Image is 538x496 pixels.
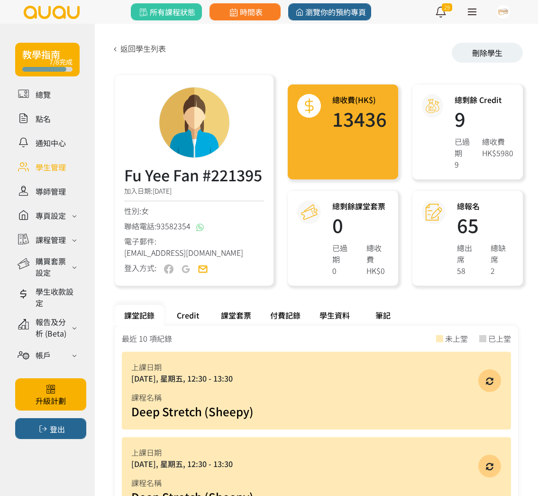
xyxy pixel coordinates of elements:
img: user-fb-off.png [164,264,173,274]
span: 瀏覽你的預約專頁 [293,6,366,18]
div: 總缺席 [491,242,513,265]
div: 學生資料 [310,305,359,326]
a: 瀏覽你的預約專頁 [288,3,371,20]
div: 課堂記錄 [115,305,164,326]
div: 聯絡電話: [124,220,264,232]
div: 筆記 [359,305,407,326]
a: Deep Stretch (Sheepy) [131,403,254,420]
div: 課程管理 [36,234,66,245]
img: user-google-off.png [181,264,191,274]
h1: 13436 [332,109,387,128]
div: 課堂套票 [211,305,261,326]
div: [DATE], 星期五, 12:30 - 13:30 [131,373,502,384]
div: 總出席 [457,242,480,265]
div: 購買套票設定 [36,255,69,278]
div: 課程名稱 [131,477,502,488]
div: 課程名稱 [131,392,502,403]
a: 所有課程狀態 [131,3,202,20]
h3: 總剩餘課堂套票 [332,200,389,212]
div: 付費記錄 [261,305,310,326]
div: 已過期 [455,136,471,159]
span: 時間表 [228,6,262,18]
img: total@2x.png [301,98,318,114]
div: 總收費 [366,242,389,265]
h3: Fu Yee Fan #221395 [124,163,264,186]
div: 已過期 [332,242,355,265]
img: logo.svg [23,6,81,19]
div: 刪除學生 [452,43,523,63]
h3: 總收費(HK$) [332,94,387,105]
div: 加入日期: [124,186,264,201]
div: HK$0 [366,265,389,276]
div: 性別: [124,205,264,216]
img: attendance@2x.png [426,204,442,221]
div: 專頁設定 [36,210,66,221]
img: whatsapp@2x.png [196,224,204,231]
div: 上課日期 [131,361,502,373]
div: 最近 10 項紀錄 [122,333,172,344]
div: 報告及分析 (Beta) [36,316,69,339]
img: credit@2x.png [424,98,441,114]
div: 總收費 [482,136,513,147]
button: 登出 [15,418,86,439]
div: 上課日期 [131,447,502,458]
img: user-email-on.png [198,264,208,274]
div: 58 [457,265,480,276]
div: 登入方式: [124,262,156,274]
h1: 0 [332,215,389,234]
div: Credit [164,305,211,326]
span: 29 [442,3,452,11]
span: 93582354 [156,220,191,232]
span: 女 [141,205,149,216]
div: 9 [455,159,471,170]
div: [DATE], 星期五, 12:30 - 13:30 [131,458,502,469]
img: courseCredit@2x.png [301,204,318,221]
span: [EMAIL_ADDRESS][DOMAIN_NAME] [124,247,243,258]
h3: 總剩餘 Credit [455,94,513,105]
h1: 9 [455,109,513,128]
div: 未上堂 [445,333,468,344]
span: [DATE] [153,186,172,196]
a: 時間表 [210,3,281,20]
div: 帳戶 [36,349,51,361]
a: 返回學生列表 [110,43,166,54]
div: HK$5980 [482,147,513,159]
div: 已上堂 [488,333,511,344]
div: 電子郵件: [124,235,264,258]
a: 升級計劃 [15,378,86,411]
div: 2 [491,265,513,276]
h3: 總報名 [457,200,513,212]
span: 所有課程狀態 [137,6,195,18]
h1: 65 [457,215,513,234]
div: 0 [332,265,355,276]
